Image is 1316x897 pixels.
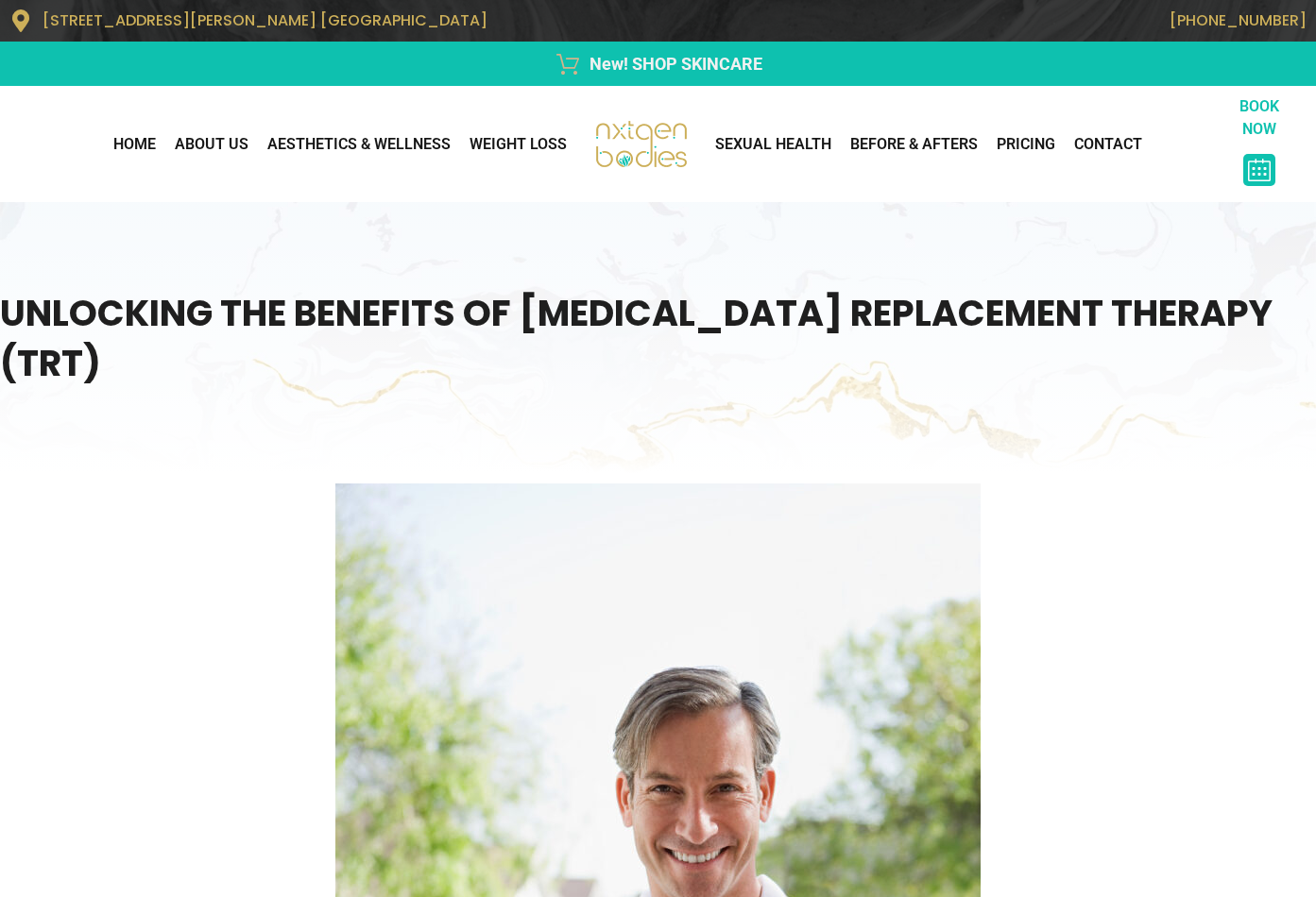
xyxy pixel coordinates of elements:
a: CONTACT [1065,126,1152,163]
span: [STREET_ADDRESS][PERSON_NAME] [GEOGRAPHIC_DATA] [43,9,487,31]
a: Sexual Health [706,126,841,163]
a: New! SHOP SKINCARE [9,51,1307,76]
a: Home [104,126,165,163]
a: Before & Afters [841,126,987,163]
nav: Menu [706,126,1221,163]
a: Pricing [987,126,1065,163]
p: BOOK NOW [1221,95,1297,141]
a: WEIGHT LOSS [460,126,576,163]
p: [PHONE_NUMBER] [668,11,1307,29]
span: New! SHOP SKINCARE [585,51,762,76]
a: About Us [165,126,258,163]
a: AESTHETICS & WELLNESS [258,126,460,163]
nav: Menu [9,126,576,163]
